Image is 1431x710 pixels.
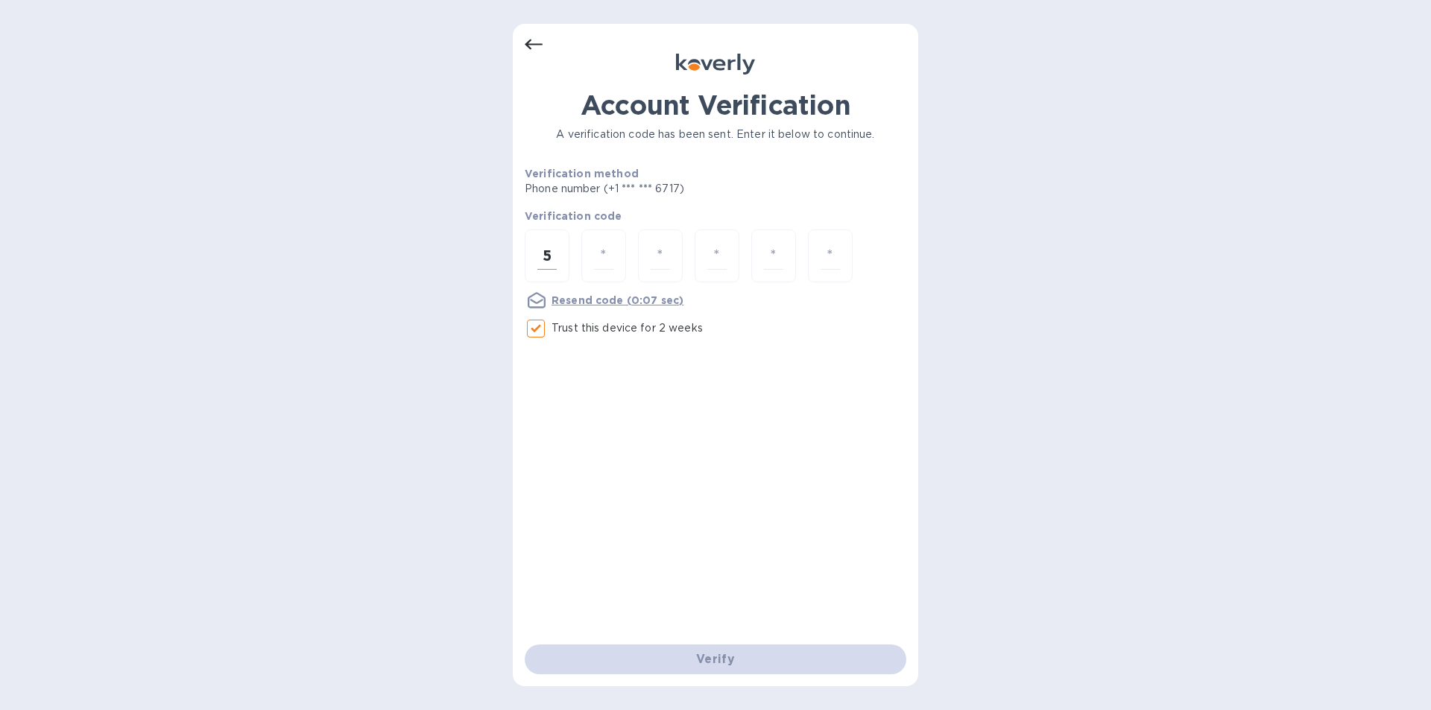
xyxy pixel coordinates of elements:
[552,320,703,336] p: Trust this device for 2 weeks
[525,127,906,142] p: A verification code has been sent. Enter it below to continue.
[525,89,906,121] h1: Account Verification
[525,209,906,224] p: Verification code
[525,181,798,197] p: Phone number (+1 *** *** 6717)
[552,294,683,306] u: Resend code (0:07 sec)
[525,168,639,180] b: Verification method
